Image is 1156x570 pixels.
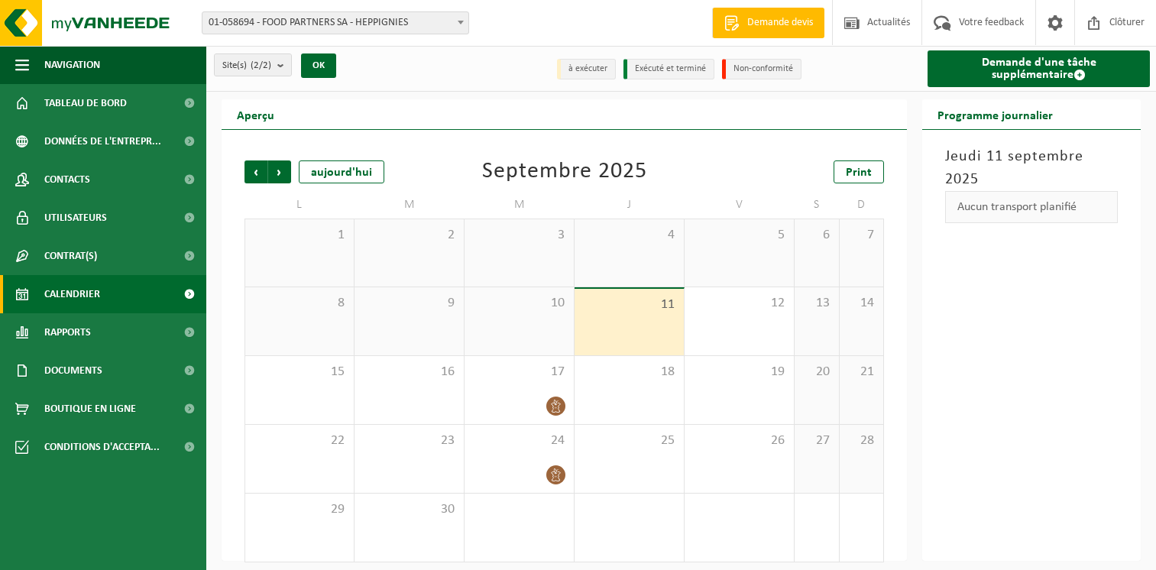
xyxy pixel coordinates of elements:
span: 12 [692,295,786,312]
span: 9 [362,295,456,312]
span: Rapports [44,313,91,351]
span: 3 [472,227,566,244]
span: Calendrier [44,275,100,313]
a: Print [834,160,884,183]
span: 23 [362,432,456,449]
td: S [795,191,840,219]
a: Demande d'une tâche supplémentaire [928,50,1150,87]
div: Aucun transport planifié [945,191,1118,223]
span: 26 [692,432,786,449]
span: 22 [253,432,346,449]
span: Print [846,167,872,179]
span: 5 [692,227,786,244]
span: Site(s) [222,54,271,77]
li: à exécuter [557,59,616,79]
span: Navigation [44,46,100,84]
span: Suivant [268,160,291,183]
li: Non-conformité [722,59,801,79]
span: 19 [692,364,786,381]
span: 4 [582,227,676,244]
span: 6 [802,227,831,244]
span: Demande devis [743,15,817,31]
span: Conditions d'accepta... [44,428,160,466]
span: 1 [253,227,346,244]
h3: Jeudi 11 septembre 2025 [945,145,1118,191]
span: 27 [802,432,831,449]
span: 25 [582,432,676,449]
td: M [465,191,575,219]
button: Site(s)(2/2) [214,53,292,76]
td: V [685,191,795,219]
span: 14 [847,295,876,312]
div: Septembre 2025 [482,160,647,183]
span: Contrat(s) [44,237,97,275]
span: 13 [802,295,831,312]
span: 30 [362,501,456,518]
span: 20 [802,364,831,381]
span: Utilisateurs [44,199,107,237]
span: 17 [472,364,566,381]
td: M [355,191,465,219]
span: 18 [582,364,676,381]
div: aujourd'hui [299,160,384,183]
span: 11 [582,296,676,313]
count: (2/2) [251,60,271,70]
span: Documents [44,351,102,390]
span: 2 [362,227,456,244]
span: Tableau de bord [44,84,127,122]
td: D [840,191,885,219]
span: Précédent [244,160,267,183]
button: OK [301,53,336,78]
td: J [575,191,685,219]
span: Données de l'entrepr... [44,122,161,160]
td: L [244,191,355,219]
span: 8 [253,295,346,312]
span: Contacts [44,160,90,199]
span: 24 [472,432,566,449]
span: 10 [472,295,566,312]
h2: Programme journalier [922,99,1068,129]
span: 01-058694 - FOOD PARTNERS SA - HEPPIGNIES [202,12,468,34]
span: 29 [253,501,346,518]
span: 7 [847,227,876,244]
span: 28 [847,432,876,449]
span: 16 [362,364,456,381]
li: Exécuté et terminé [623,59,714,79]
span: 21 [847,364,876,381]
span: 01-058694 - FOOD PARTNERS SA - HEPPIGNIES [202,11,469,34]
span: Boutique en ligne [44,390,136,428]
span: 15 [253,364,346,381]
a: Demande devis [712,8,824,38]
h2: Aperçu [222,99,290,129]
